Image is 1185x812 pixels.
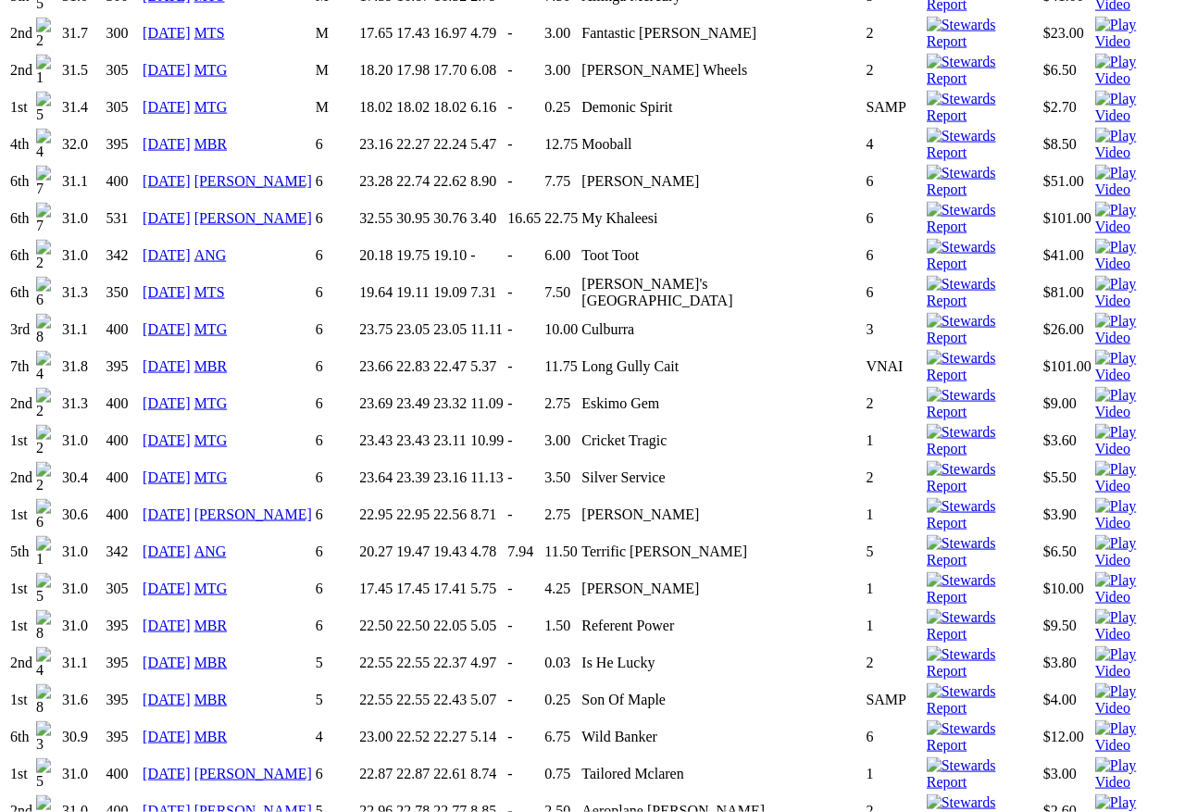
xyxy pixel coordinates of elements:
[432,275,468,310] td: 19.09
[865,238,923,273] td: 6
[865,164,923,199] td: 6
[469,238,505,273] td: -
[543,164,579,199] td: 7.75
[506,349,542,384] td: -
[543,90,579,125] td: 0.25
[395,386,430,421] td: 23.49
[1095,609,1175,643] img: Play Video
[1095,70,1175,86] a: View replay
[543,460,579,495] td: 3.50
[194,395,228,411] a: MTG
[432,349,468,384] td: 22.47
[432,238,468,273] td: 19.10
[927,165,1040,198] img: Stewards Report
[36,758,58,790] img: 5
[36,55,58,86] img: 1
[543,349,579,384] td: 11.75
[865,312,923,347] td: 3
[194,99,228,115] a: MTG
[469,53,505,88] td: 6.08
[315,460,357,495] td: 6
[865,460,923,495] td: 2
[865,386,923,421] td: 2
[9,238,33,273] td: 6th
[1042,16,1092,51] td: $23.00
[543,16,579,51] td: 3.00
[395,164,430,199] td: 22.74
[580,238,863,273] td: Toot Toot
[315,238,357,273] td: 6
[1042,423,1092,458] td: $3.60
[506,164,542,199] td: -
[143,25,191,41] a: [DATE]
[506,386,542,421] td: -
[61,90,104,125] td: 31.4
[469,460,505,495] td: 11.13
[580,349,863,384] td: Long Gully Cait
[315,53,357,88] td: M
[143,618,191,633] a: [DATE]
[395,53,430,88] td: 17.98
[1095,91,1175,124] img: Play Video
[927,498,1040,531] img: Stewards Report
[1095,17,1175,50] img: Play Video
[543,201,579,236] td: 22.75
[194,247,227,263] a: ANG
[61,127,104,162] td: 32.0
[1095,663,1175,679] a: View replay
[106,90,141,125] td: 305
[1095,515,1175,531] a: View replay
[543,386,579,421] td: 2.75
[358,201,393,236] td: 32.55
[194,618,228,633] a: MBR
[61,16,104,51] td: 31.7
[1095,330,1175,345] a: View replay
[580,386,863,421] td: Eskimo Gem
[432,460,468,495] td: 23.16
[143,99,191,115] a: [DATE]
[1095,276,1175,309] img: Play Video
[865,349,923,384] td: VNAI
[927,239,1040,272] img: Stewards Report
[36,499,58,531] img: 6
[395,127,430,162] td: 22.27
[927,646,1040,680] img: Stewards Report
[469,164,505,199] td: 8.90
[1095,313,1175,346] img: Play Video
[9,386,33,421] td: 2nd
[36,425,58,456] img: 2
[1095,350,1175,383] img: Play Video
[36,388,58,419] img: 2
[543,238,579,273] td: 6.00
[143,358,191,374] a: [DATE]
[1095,478,1175,493] a: View replay
[315,386,357,421] td: 6
[1095,256,1175,271] a: View replay
[106,386,141,421] td: 400
[865,16,923,51] td: 2
[194,692,228,707] a: MBR
[1095,33,1175,49] a: View replay
[1095,572,1175,606] img: Play Video
[469,312,505,347] td: 11.11
[9,275,33,310] td: 6th
[36,166,58,197] img: 7
[61,238,104,273] td: 31.0
[506,460,542,495] td: -
[143,321,191,337] a: [DATE]
[1042,386,1092,421] td: $9.00
[143,692,191,707] a: [DATE]
[358,53,393,88] td: 18.20
[432,16,468,51] td: 16.97
[36,573,58,605] img: 5
[36,462,58,493] img: 2
[927,424,1040,457] img: Stewards Report
[1095,293,1175,308] a: View replay
[1095,626,1175,642] a: View replay
[927,535,1040,568] img: Stewards Report
[1095,181,1175,197] a: View replay
[1042,53,1092,88] td: $6.50
[143,766,191,781] a: [DATE]
[580,164,863,199] td: [PERSON_NAME]
[106,201,141,236] td: 531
